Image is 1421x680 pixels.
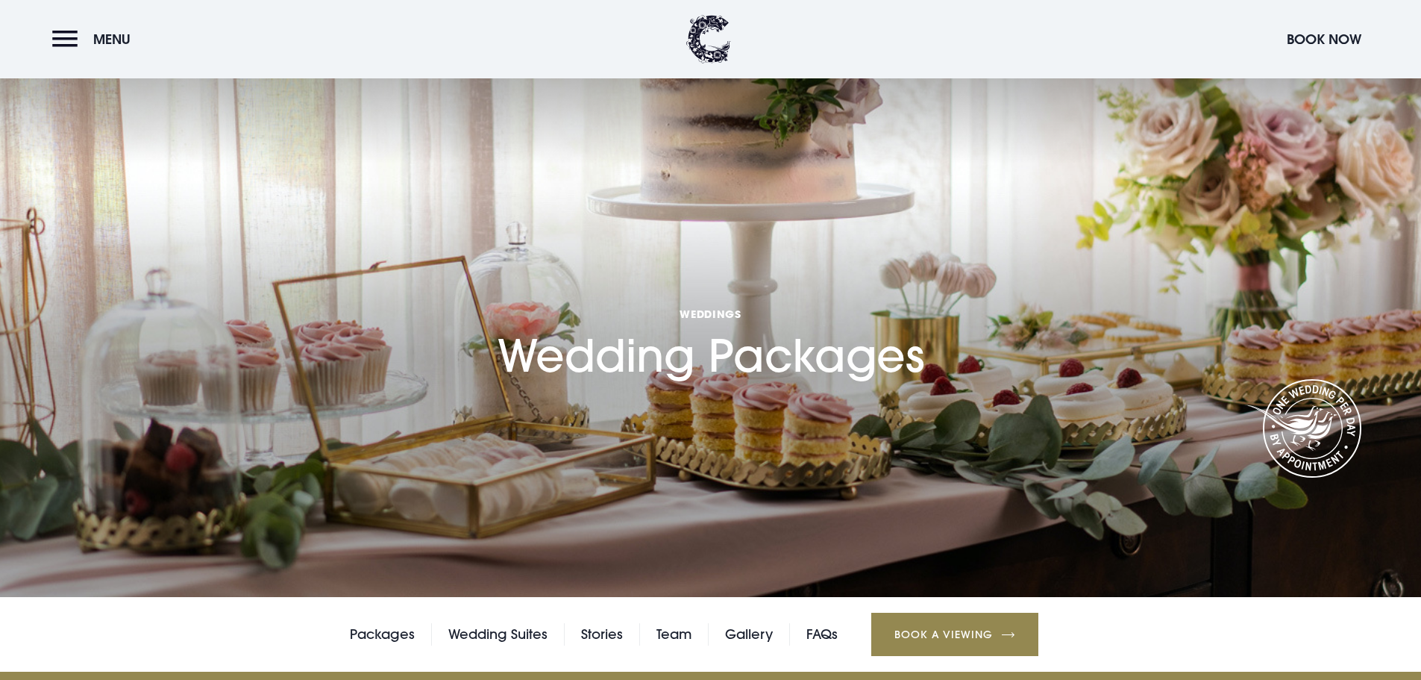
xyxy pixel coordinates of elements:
[350,623,415,646] a: Packages
[93,31,131,48] span: Menu
[686,15,731,63] img: Clandeboye Lodge
[52,23,138,55] button: Menu
[448,623,548,646] a: Wedding Suites
[498,222,924,382] h1: Wedding Packages
[656,623,691,646] a: Team
[581,623,623,646] a: Stories
[806,623,838,646] a: FAQs
[725,623,773,646] a: Gallery
[498,307,924,321] span: Weddings
[1279,23,1369,55] button: Book Now
[871,613,1038,656] a: Book a Viewing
